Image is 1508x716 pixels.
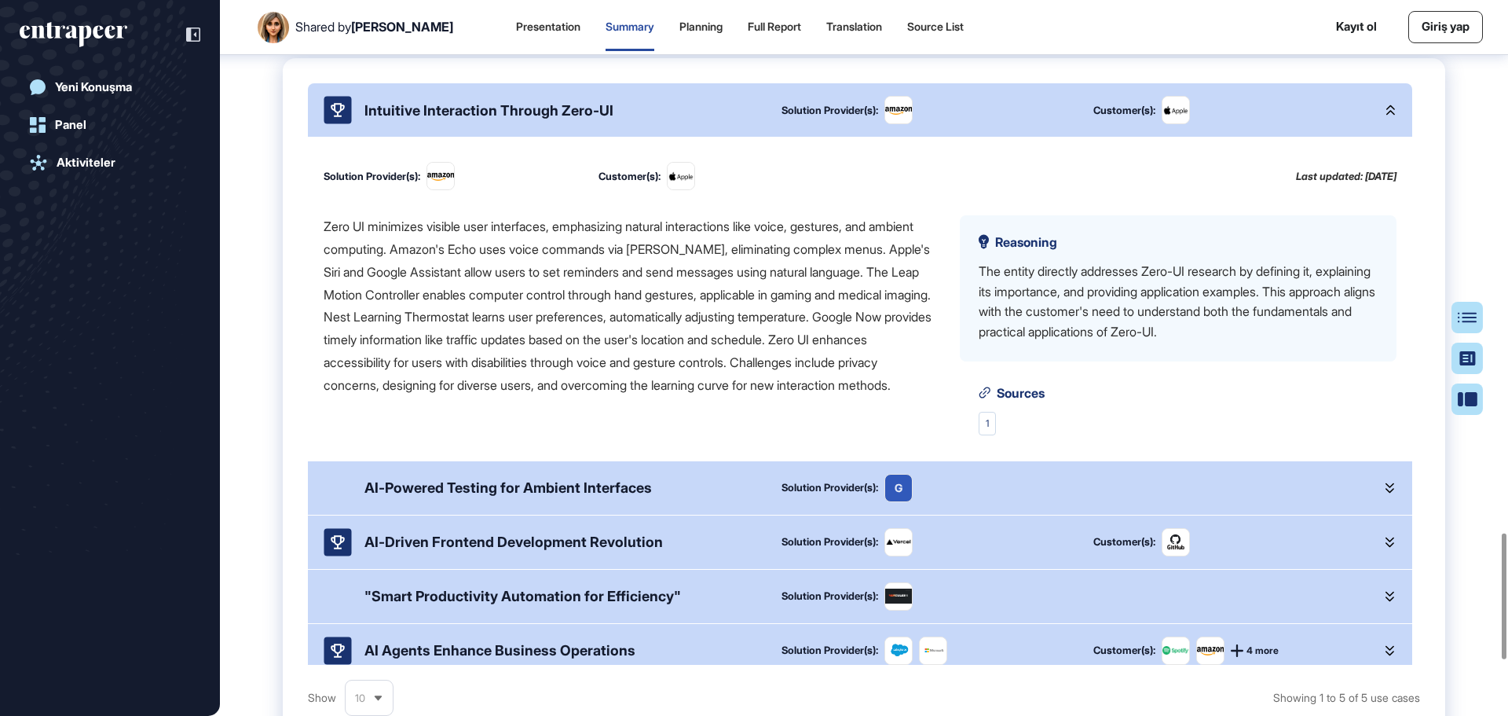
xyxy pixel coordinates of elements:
[1162,104,1189,117] img: Apple-logo
[351,19,453,35] span: [PERSON_NAME]
[1336,18,1377,36] a: Kayıt ol
[324,171,420,182] div: Solution Provider(s):
[885,105,912,116] img: image
[869,692,1420,704] div: Showing 1 to 5 of 5 use cases
[55,118,86,132] div: Panel
[885,641,912,659] img: image
[324,215,935,396] div: Zero UI minimizes visible user interfaces, emphasizing natural interactions like voice, gestures,...
[1093,105,1155,116] div: Customer(s):
[308,692,336,704] span: Show
[895,478,902,498] div: G
[979,412,996,435] a: 1
[20,22,127,47] div: entrapeer-logo
[364,534,663,550] div: AI-Driven Frontend Development Revolution
[1093,537,1155,547] div: Customer(s):
[1162,534,1189,550] img: GitHub-logo
[57,156,115,170] div: Aktiviteler
[295,20,453,35] div: Shared by
[364,642,635,659] div: AI Agents Enhance Business Operations
[606,20,654,34] div: Summary
[427,171,454,182] img: image
[1093,645,1155,655] div: Customer(s):
[1296,171,1396,182] div: Last updated: [DATE]
[748,20,801,34] div: Full Report
[1162,646,1189,654] img: Spotify-logo
[781,537,878,547] div: Solution Provider(s):
[979,262,1378,342] div: The entity directly addresses Zero-UI research by defining it, explaining its importance, and pro...
[781,483,878,493] div: Solution Provider(s):
[1246,646,1279,655] span: 4 more
[355,692,365,704] span: 10
[907,20,964,34] div: Source List
[826,20,882,34] div: Translation
[516,20,580,34] div: Presentation
[997,387,1045,399] span: Sources
[920,646,946,655] img: image
[995,236,1057,248] span: Reasoning
[598,171,661,182] div: Customer(s):
[364,588,681,604] div: "Smart Productivity Automation for Efficiency"
[781,591,878,601] div: Solution Provider(s):
[258,12,289,43] img: User Image
[55,80,132,94] div: Yeni Konuşma
[364,102,613,119] div: Intuitive Interaction Through Zero-UI
[1408,11,1483,43] a: Giriş yap
[781,645,878,655] div: Solution Provider(s):
[679,20,723,34] div: Planning
[781,105,878,116] div: Solution Provider(s):
[364,479,652,496] div: AI-Powered Testing for Ambient Interfaces
[668,170,694,183] img: Apple-logo
[885,589,912,604] img: image
[885,535,912,549] img: image
[1197,645,1224,655] img: Amazon-logo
